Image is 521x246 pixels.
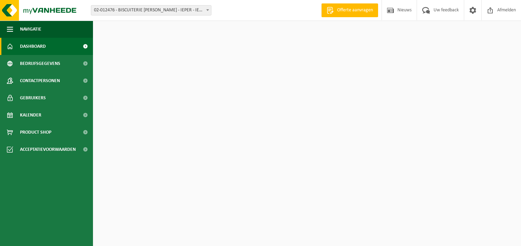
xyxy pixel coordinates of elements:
[20,72,60,89] span: Contactpersonen
[20,55,60,72] span: Bedrijfsgegevens
[91,5,211,15] span: 02-012476 - BISCUITERIE JULES DESTROOPER - IEPER - IEPER
[91,5,211,15] span: 02-012476 - BISCUITERIE JULES DESTROOPER - IEPER - IEPER
[20,38,46,55] span: Dashboard
[20,21,41,38] span: Navigatie
[20,124,51,141] span: Product Shop
[20,141,76,158] span: Acceptatievoorwaarden
[321,3,378,17] a: Offerte aanvragen
[20,107,41,124] span: Kalender
[335,7,375,14] span: Offerte aanvragen
[20,89,46,107] span: Gebruikers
